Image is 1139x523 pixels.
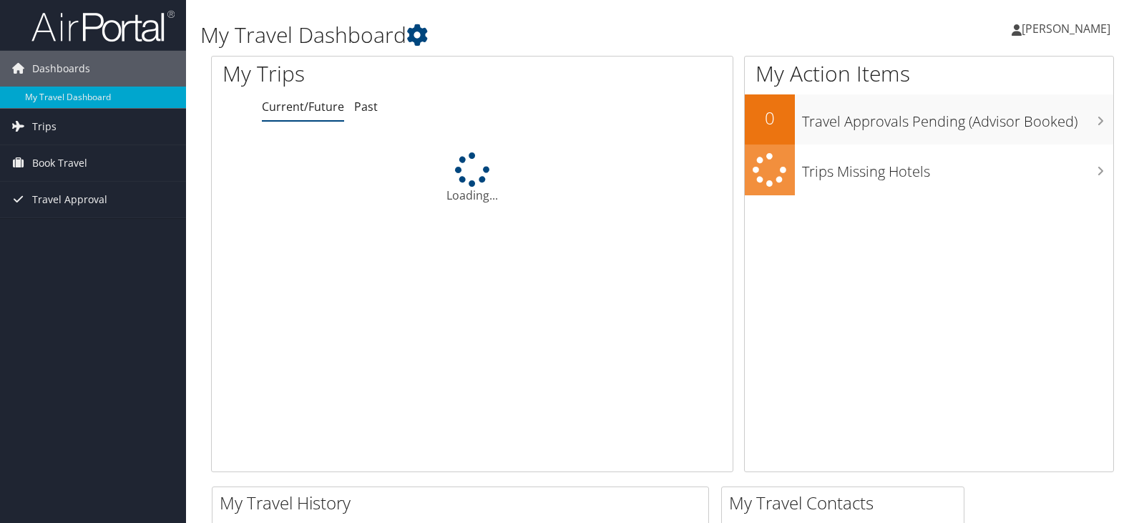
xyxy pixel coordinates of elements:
h2: 0 [745,106,795,130]
h1: My Action Items [745,59,1113,89]
h1: My Travel Dashboard [200,20,816,50]
a: Past [354,99,378,114]
span: [PERSON_NAME] [1022,21,1110,36]
div: Loading... [212,152,733,204]
h2: My Travel History [220,491,708,515]
a: 0Travel Approvals Pending (Advisor Booked) [745,94,1113,145]
h2: My Travel Contacts [729,491,964,515]
span: Book Travel [32,145,87,181]
span: Travel Approval [32,182,107,217]
span: Trips [32,109,57,145]
h1: My Trips [223,59,505,89]
a: Trips Missing Hotels [745,145,1113,195]
h3: Trips Missing Hotels [802,155,1113,182]
a: Current/Future [262,99,344,114]
a: [PERSON_NAME] [1012,7,1125,50]
h3: Travel Approvals Pending (Advisor Booked) [802,104,1113,132]
span: Dashboards [32,51,90,87]
img: airportal-logo.png [31,9,175,43]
